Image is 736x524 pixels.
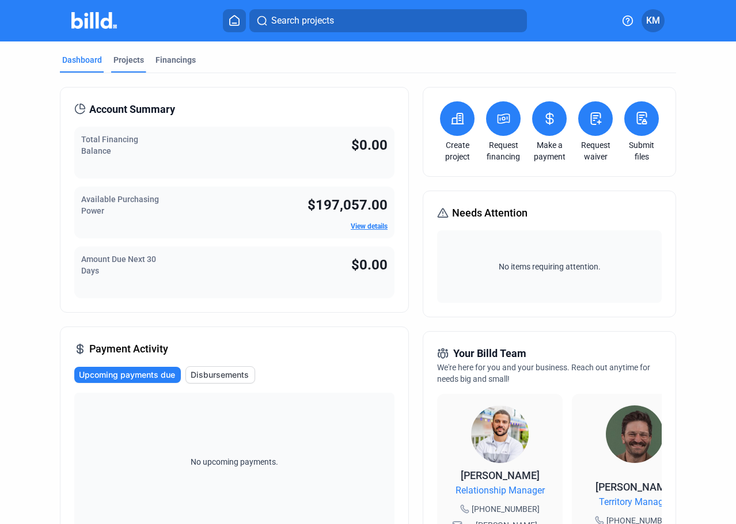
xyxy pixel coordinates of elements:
a: View details [351,222,388,230]
span: Your Billd Team [453,345,526,362]
div: Financings [155,54,196,66]
a: Request financing [483,139,523,162]
a: Submit files [621,139,662,162]
div: Dashboard [62,54,102,66]
span: [PHONE_NUMBER] [472,503,540,515]
span: Disbursements [191,369,249,381]
span: Territory Manager [599,495,671,509]
span: $0.00 [351,137,388,153]
span: No items requiring attention. [442,261,657,272]
span: We're here for you and your business. Reach out anytime for needs big and small! [437,363,650,383]
button: Search projects [249,9,527,32]
span: KM [646,14,660,28]
span: No upcoming payments. [183,456,286,468]
span: Total Financing Balance [81,135,138,155]
a: Request waiver [575,139,616,162]
span: Available Purchasing Power [81,195,159,215]
span: [PERSON_NAME] [461,469,540,481]
span: $197,057.00 [308,197,388,213]
span: Needs Attention [452,205,528,221]
img: Billd Company Logo [71,12,117,29]
img: Territory Manager [606,405,663,463]
span: Account Summary [89,101,175,117]
span: Search projects [271,14,334,28]
button: Disbursements [185,366,255,383]
div: Projects [113,54,144,66]
span: Payment Activity [89,341,168,357]
span: $0.00 [351,257,388,273]
button: KM [642,9,665,32]
a: Make a payment [529,139,570,162]
img: Relationship Manager [471,405,529,463]
button: Upcoming payments due [74,367,181,383]
a: Create project [437,139,477,162]
span: [PERSON_NAME] [595,481,674,493]
span: Upcoming payments due [79,369,175,381]
span: Relationship Manager [456,484,545,498]
span: Amount Due Next 30 Days [81,255,156,275]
